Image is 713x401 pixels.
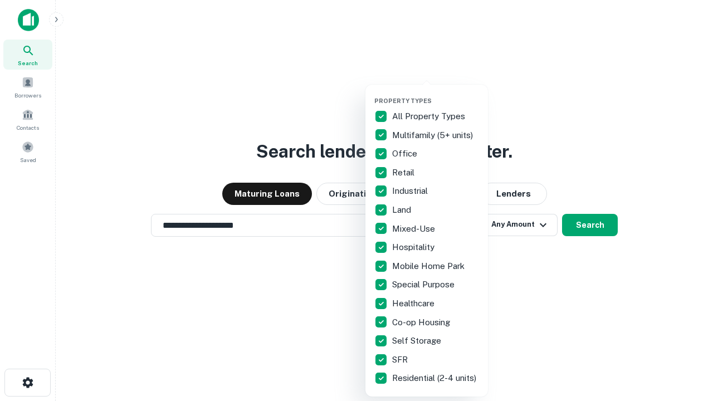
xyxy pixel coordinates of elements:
p: Special Purpose [392,278,457,291]
p: All Property Types [392,110,467,123]
p: Land [392,203,413,217]
p: Multifamily (5+ units) [392,129,475,142]
p: Hospitality [392,241,437,254]
p: Retail [392,166,417,179]
p: Healthcare [392,297,437,310]
p: Mobile Home Park [392,260,467,273]
span: Property Types [374,97,432,104]
p: Office [392,147,419,160]
p: SFR [392,353,410,366]
p: Mixed-Use [392,222,437,236]
p: Industrial [392,184,430,198]
iframe: Chat Widget [657,312,713,365]
p: Co-op Housing [392,316,452,329]
p: Residential (2-4 units) [392,371,478,385]
p: Self Storage [392,334,443,348]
